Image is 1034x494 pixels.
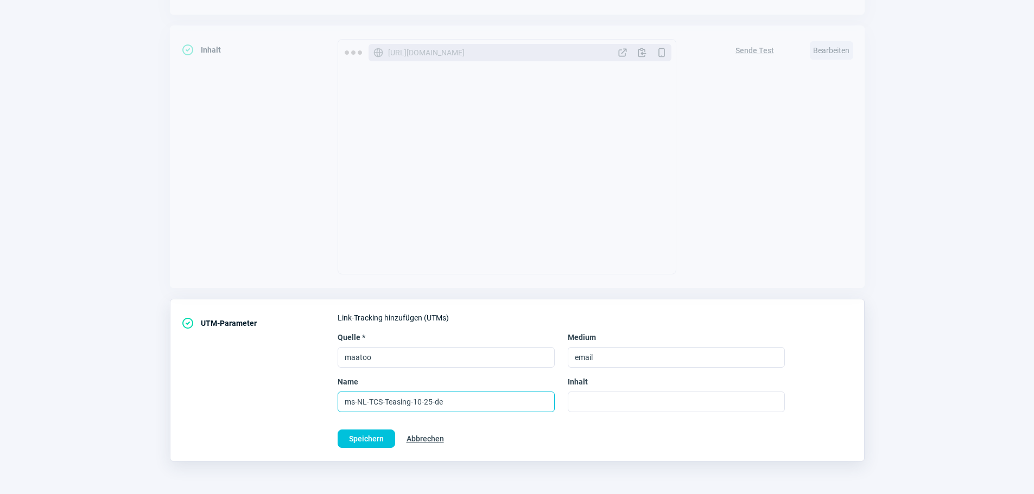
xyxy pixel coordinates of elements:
[338,332,365,343] span: Quelle *
[407,430,444,447] span: Abbrechen
[338,429,395,448] button: Speichern
[338,392,555,412] input: Name
[568,347,785,368] input: Medium
[338,376,358,387] span: Name
[724,39,785,60] button: Sende Test
[568,392,785,412] input: Inhalt
[735,42,774,59] span: Sende Test
[338,347,555,368] input: Quelle *
[810,41,853,60] span: Bearbeiten
[388,47,465,58] span: [URL][DOMAIN_NAME]
[181,39,338,61] div: Inhalt
[181,312,338,334] div: UTM-Parameter
[568,376,588,387] span: Inhalt
[395,429,455,448] button: Abbrechen
[349,430,384,447] span: Speichern
[568,332,596,343] span: Medium
[338,312,853,323] div: Link-Tracking hinzufügen (UTMs)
